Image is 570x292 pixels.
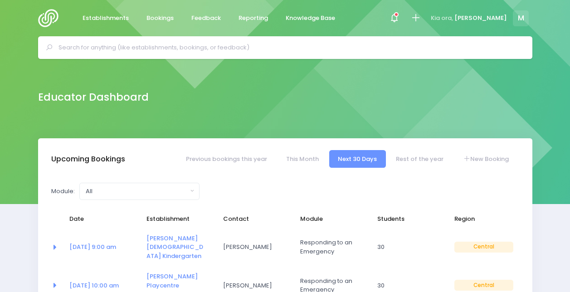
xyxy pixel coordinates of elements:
[431,14,453,23] span: Kia ora,
[139,10,181,27] a: Bookings
[454,280,513,291] span: Central
[300,214,359,224] span: Module
[146,14,174,23] span: Bookings
[177,150,276,168] a: Previous bookings this year
[191,14,221,23] span: Feedback
[83,14,129,23] span: Establishments
[278,10,343,27] a: Knowledge Base
[38,9,64,27] img: Logo
[223,214,282,224] span: Contact
[387,150,453,168] a: Rest of the year
[513,10,529,26] span: M
[223,281,282,290] span: [PERSON_NAME]
[239,14,268,23] span: Reporting
[454,14,507,23] span: [PERSON_NAME]
[300,238,359,256] span: Responding to an Emergency
[294,228,371,267] td: Responding to an Emergency
[69,243,116,251] a: [DATE] 9:00 am
[329,150,386,168] a: Next 30 Days
[51,187,75,196] label: Module:
[86,187,188,196] div: All
[38,91,149,103] h2: Educator Dashboard
[141,228,218,267] td: <a href="https://app.stjis.org.nz/establishments/202130" class="font-weight-bold">Levin Baptist K...
[231,10,276,27] a: Reporting
[184,10,229,27] a: Feedback
[377,243,436,252] span: 30
[454,242,513,253] span: Central
[51,155,125,164] h3: Upcoming Bookings
[79,183,200,200] button: All
[75,10,136,27] a: Establishments
[217,228,294,267] td: Glennis Nel
[146,234,203,260] a: [PERSON_NAME] [DEMOGRAPHIC_DATA] Kindergarten
[454,150,517,168] a: New Booking
[371,228,448,267] td: 30
[377,214,436,224] span: Students
[286,14,335,23] span: Knowledge Base
[277,150,327,168] a: This Month
[58,41,520,54] input: Search for anything (like establishments, bookings, or feedback)
[69,214,128,224] span: Date
[454,214,513,224] span: Region
[69,281,119,290] a: [DATE] 10:00 am
[377,281,436,290] span: 30
[448,228,519,267] td: Central
[146,214,205,224] span: Establishment
[223,243,282,252] span: [PERSON_NAME]
[63,228,141,267] td: <a href="https://app.stjis.org.nz/bookings/524151" class="font-weight-bold">19 Sep at 9:00 am</a>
